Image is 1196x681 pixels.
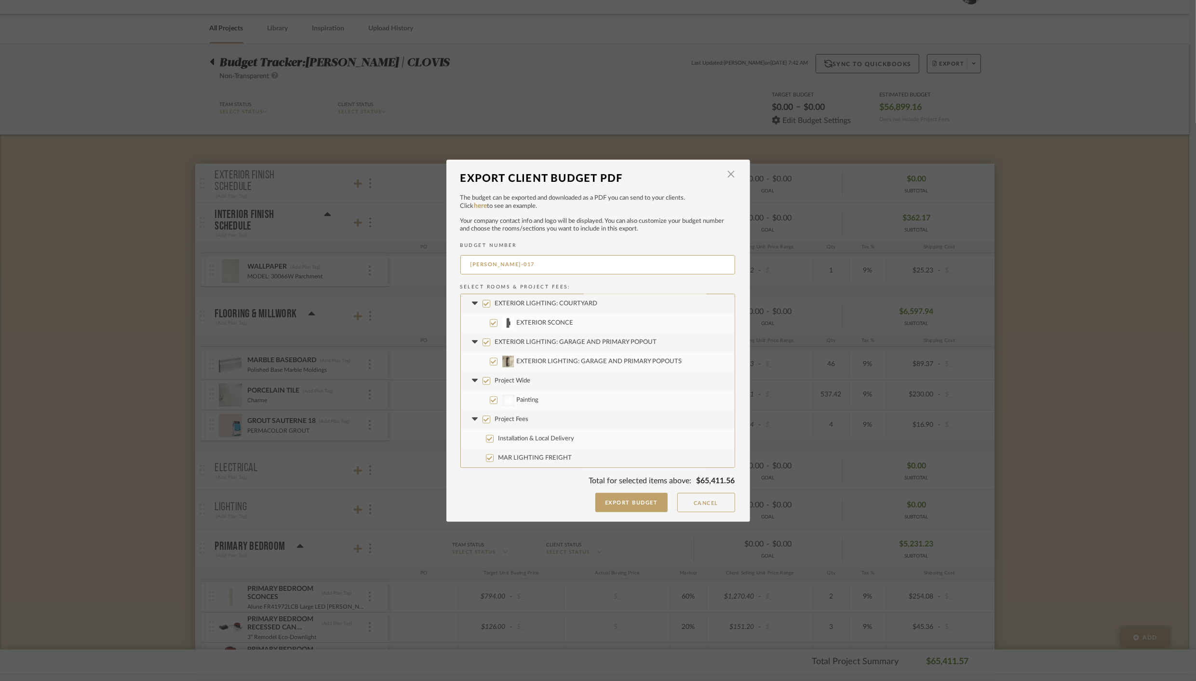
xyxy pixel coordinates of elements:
span: Project Wide [495,378,531,384]
img: 6fb86418-ae7f-45f0-9ec8-ecbc6c3d91cf_50x50.jpg [502,356,514,368]
input: MAR LIGHTING FREIGHT [486,454,494,462]
input: EXTERIOR SCONCE [490,319,497,327]
div: Export Client Budget PDF [460,168,721,189]
input: Project Fees [483,416,490,423]
span: Total for selected items above: [589,477,692,485]
h2: Select Rooms & Project Fees: [460,284,735,290]
h2: BUDGET NUMBER [460,243,735,248]
p: Your company contact info and logo will be displayed. You can also customize your budget number a... [460,218,735,233]
span: Painting [517,397,539,403]
span: EXTERIOR LIGHTING: GARAGE AND PRIMARY POPOUTS [517,358,682,365]
span: MAR LIGHTING FREIGHT [498,455,572,461]
img: 854bd089-5468-4587-8ab2-3af006ce890a_50x50.jpg [502,317,514,329]
input: EXTERIOR LIGHTING: COURTYARD [483,300,490,308]
button: Export Budget [595,493,668,512]
dialog-header: Export Client Budget PDF [460,168,735,189]
p: The budget can be exported and downloaded as a PDF you can send to your clients. [460,193,735,203]
input: EXTERIOR LIGHTING: GARAGE AND PRIMARY POPOUTS [490,358,497,366]
input: Painting [490,396,497,404]
button: Cancel [677,493,735,512]
button: Close [722,165,741,184]
input: Installation & Local Delivery [486,435,494,443]
input: BUDGET NUMBER [460,255,735,274]
span: Installation & Local Delivery [498,436,575,442]
a: here [474,203,487,209]
input: EXTERIOR LIGHTING: GARAGE AND PRIMARY POPOUT [483,339,490,346]
span: $65,411.56 [697,477,735,485]
span: EXTERIOR LIGHTING: GARAGE AND PRIMARY POPOUT [495,339,657,345]
span: Project Fees [495,416,529,422]
span: EXTERIOR SCONCE [517,320,574,326]
p: Click to see an example. [460,202,735,211]
input: Project Wide [483,377,490,385]
span: EXTERIOR LIGHTING: COURTYARD [495,300,598,307]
